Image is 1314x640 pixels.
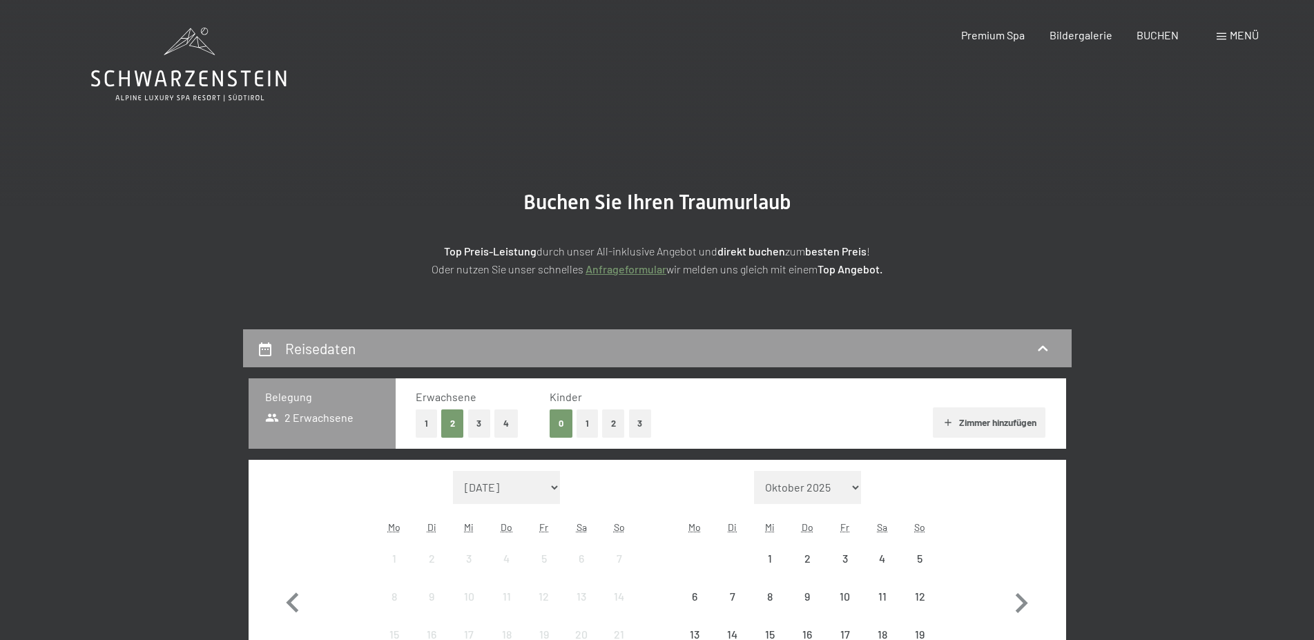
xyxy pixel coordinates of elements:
button: 2 [602,409,625,438]
strong: besten Preis [805,244,867,258]
a: Bildergalerie [1050,28,1112,41]
button: 4 [494,409,518,438]
div: Thu Sep 11 2025 [488,578,525,615]
div: Anreise nicht möglich [450,540,487,577]
div: Anreise nicht möglich [563,540,600,577]
div: Mon Oct 06 2025 [676,578,713,615]
abbr: Dienstag [728,521,737,533]
div: 3 [827,553,862,588]
div: Anreise nicht möglich [901,578,938,615]
div: Mon Sep 08 2025 [376,578,413,615]
div: Anreise nicht möglich [600,578,637,615]
div: Anreise nicht möglich [714,578,751,615]
button: 3 [629,409,652,438]
div: 14 [601,591,636,626]
div: Fri Oct 03 2025 [826,540,863,577]
abbr: Dienstag [427,521,436,533]
div: Anreise nicht möglich [901,540,938,577]
div: 10 [452,591,486,626]
div: Anreise nicht möglich [413,540,450,577]
div: Thu Oct 09 2025 [789,578,826,615]
div: 9 [790,591,824,626]
div: Anreise nicht möglich [864,540,901,577]
div: Wed Sep 03 2025 [450,540,487,577]
div: Anreise nicht möglich [676,578,713,615]
div: Anreise nicht möglich [413,578,450,615]
button: 1 [577,409,598,438]
div: Wed Oct 01 2025 [751,540,789,577]
p: durch unser All-inklusive Angebot und zum ! Oder nutzen Sie unser schnelles wir melden uns gleich... [312,242,1003,278]
div: 3 [452,553,486,588]
a: Anfrageformular [586,262,666,275]
div: 4 [490,553,524,588]
strong: Top Angebot. [818,262,882,275]
div: 12 [902,591,937,626]
strong: direkt buchen [717,244,785,258]
a: BUCHEN [1137,28,1179,41]
abbr: Freitag [539,521,548,533]
div: 6 [564,553,599,588]
div: Anreise nicht möglich [826,578,863,615]
div: Anreise nicht möglich [525,578,563,615]
div: Sun Oct 12 2025 [901,578,938,615]
div: Anreise nicht möglich [376,578,413,615]
div: Anreise nicht möglich [525,540,563,577]
div: Anreise nicht möglich [826,540,863,577]
div: 7 [601,553,636,588]
div: 10 [827,591,862,626]
div: 1 [377,553,412,588]
abbr: Sonntag [914,521,925,533]
div: 2 [414,553,449,588]
div: Anreise nicht möglich [376,540,413,577]
div: Anreise nicht möglich [600,540,637,577]
div: Anreise nicht möglich [488,540,525,577]
abbr: Freitag [840,521,849,533]
div: Thu Oct 02 2025 [789,540,826,577]
div: Sat Sep 13 2025 [563,578,600,615]
h2: Reisedaten [285,340,356,357]
div: Tue Oct 07 2025 [714,578,751,615]
abbr: Montag [688,521,701,533]
div: 1 [753,553,787,588]
abbr: Mittwoch [765,521,775,533]
abbr: Samstag [877,521,887,533]
div: Fri Sep 12 2025 [525,578,563,615]
div: 9 [414,591,449,626]
button: 0 [550,409,572,438]
div: Anreise nicht möglich [751,540,789,577]
h3: Belegung [265,389,379,405]
abbr: Sonntag [614,521,625,533]
div: 5 [902,553,937,588]
div: Sun Oct 05 2025 [901,540,938,577]
button: 3 [468,409,491,438]
a: Premium Spa [961,28,1025,41]
span: Erwachsene [416,390,476,403]
div: Fri Sep 05 2025 [525,540,563,577]
div: 11 [490,591,524,626]
span: Kinder [550,390,582,403]
div: 8 [377,591,412,626]
div: Sat Oct 04 2025 [864,540,901,577]
div: 6 [677,591,712,626]
strong: Top Preis-Leistung [444,244,537,258]
div: Wed Sep 10 2025 [450,578,487,615]
abbr: Montag [388,521,400,533]
div: Anreise nicht möglich [789,578,826,615]
abbr: Donnerstag [501,521,512,533]
div: Anreise nicht möglich [789,540,826,577]
div: 12 [527,591,561,626]
div: Fri Oct 10 2025 [826,578,863,615]
button: Zimmer hinzufügen [933,407,1045,438]
div: Sat Sep 06 2025 [563,540,600,577]
div: 5 [527,553,561,588]
div: Anreise nicht möglich [751,578,789,615]
div: Anreise nicht möglich [864,578,901,615]
div: Wed Oct 08 2025 [751,578,789,615]
div: Sun Sep 07 2025 [600,540,637,577]
div: Anreise nicht möglich [488,578,525,615]
button: 2 [441,409,464,438]
div: 7 [715,591,750,626]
